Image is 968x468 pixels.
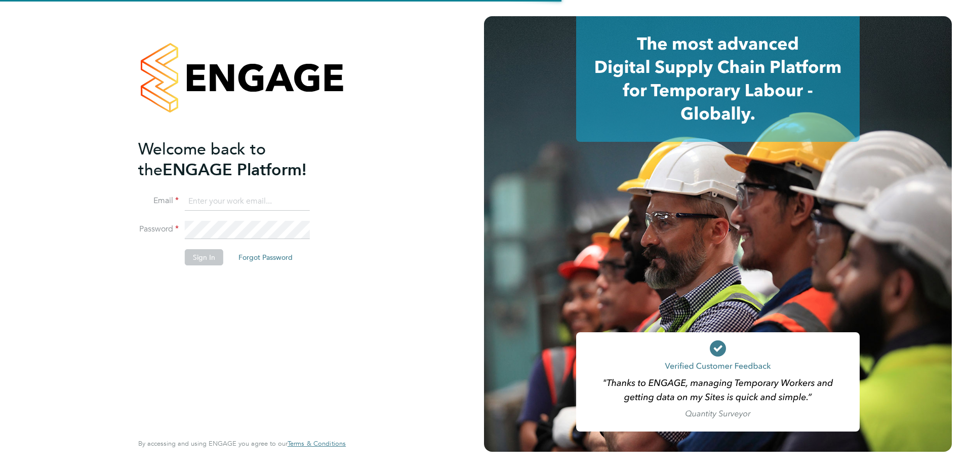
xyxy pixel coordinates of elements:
[185,192,310,211] input: Enter your work email...
[138,139,266,180] span: Welcome back to the
[230,249,301,265] button: Forgot Password
[138,139,336,180] h2: ENGAGE Platform!
[138,224,179,235] label: Password
[288,439,346,448] span: Terms & Conditions
[138,196,179,206] label: Email
[138,439,346,448] span: By accessing and using ENGAGE you agree to our
[185,249,223,265] button: Sign In
[288,440,346,448] a: Terms & Conditions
